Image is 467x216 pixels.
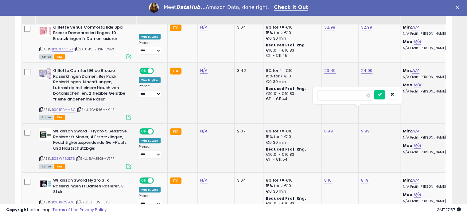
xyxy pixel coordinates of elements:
div: 8% for <= €10 [266,178,317,183]
b: Max: [403,82,414,88]
p: N/A Profit [PERSON_NAME] [403,150,454,155]
span: FBA [54,164,65,169]
b: Reduced Prof. Rng. [266,147,306,152]
a: 24.99 [361,68,372,74]
span: 2025-10-10 17:57 GMT [437,207,461,213]
a: B0C377D5RL [52,47,73,52]
a: 32.99 [361,24,372,30]
span: FBA [54,115,65,120]
b: Reduced Prof. Rng. [266,196,306,201]
div: Cost (Exc. VAT) [200,3,232,16]
div: 8% for <= €10 [266,25,317,30]
span: OFF [153,69,163,74]
a: 32.98 [324,24,335,30]
b: Wilkinson Sword Hydro Silk Rasierklingen fr Damen Rasierer, 3 Stck [53,178,128,196]
span: All listings currently available for purchase on Amazon [39,164,53,169]
small: FBA [170,128,181,135]
b: Max: [403,143,414,148]
div: Win BuyBox [139,77,161,83]
p: N/A Profit [PERSON_NAME] [403,75,454,79]
div: Meet Amazon Data, done right. [164,4,269,10]
img: 41TrSjoCwGL._SL40_.jpg [39,68,52,79]
i: DataHub... [176,4,206,10]
a: N/A [200,24,208,30]
div: Preset: [139,41,163,55]
b: Max: [403,39,414,45]
small: FBA [170,25,181,31]
b: Min: [403,177,412,183]
div: €0.30 min [266,189,317,194]
a: 8.99 [324,128,333,134]
img: 419RVIcmaIL._SL40_.jpg [39,128,52,141]
p: N/A Profit [PERSON_NAME] [403,32,454,36]
span: OFF [153,129,163,134]
div: Win BuyBox [139,138,161,143]
div: €11 - €11.54 [266,157,317,162]
b: Gillette Venus ComfortGlide Spa Breeze Damenrasierklingen, 10 Ersatzklingen fr Damenrasierer [53,25,128,43]
div: Fulfillment Cost [237,3,261,16]
span: FBA [54,54,65,60]
div: €10.01 - €10.83 [266,48,317,53]
div: 8% for <= €10 [266,128,317,134]
div: ASIN: [39,128,131,168]
div: €0.30 min [266,36,317,41]
div: Win BuyBox [139,34,161,40]
a: 8.19 [361,177,368,183]
span: All listings currently available for purchase on Amazon [39,115,53,120]
span: ON [140,129,148,134]
div: ASIN: [39,68,131,119]
a: Terms of Use [53,207,79,213]
p: N/A Profit [PERSON_NAME] [403,185,454,189]
span: | SKU: 9A-J8GH-VEFR [76,156,115,161]
b: Gillette ComfortGlide Breeze Rasierklingen Damen, 8er Pack Rasierklingen-Nachfllungen, Lubrastrip... [53,68,128,104]
a: 8.10 [324,177,332,183]
a: N/A [412,24,419,30]
span: All listings currently available for purchase on Amazon [39,54,53,60]
a: N/A [414,192,421,198]
div: Preset: [139,145,163,159]
span: ON [140,69,148,74]
b: Reduced Prof. Rng. [266,86,306,91]
a: N/A [412,128,419,134]
div: €0.30 min [266,79,317,84]
small: FBA [170,178,181,184]
div: 2.37 [237,128,259,134]
span: ON [140,178,148,183]
div: 8% for <= €10 [266,68,317,73]
div: ASIN: [39,25,131,59]
th: The percentage added to the cost of goods (COGS) that forms the calculator for Min & Max prices. [400,0,459,25]
div: €10.01 - €10.83 [266,152,317,157]
a: N/A [200,128,208,134]
a: 9.99 [361,128,370,134]
p: N/A Profit [PERSON_NAME] [403,46,454,50]
b: Reduced Prof. Rng. [266,42,306,48]
span: OFF [153,178,163,183]
div: Win BuyBox [139,187,161,193]
div: 3.04 [237,178,259,183]
div: €0.30 min [266,140,317,145]
b: Max: [403,192,414,198]
div: seller snap | | [6,207,107,213]
a: B09BFBMMSG [52,107,76,112]
span: | SKU: HC-ENSN-D3EX [74,47,114,52]
span: | SKU: 7Q-R46M-KI4S [76,107,115,112]
a: N/A [414,143,421,149]
div: 3.04 [237,25,259,30]
div: 15% for > €10 [266,73,317,79]
p: N/A Profit [PERSON_NAME] [403,135,454,140]
div: €11 - €11.44 [266,96,317,102]
a: N/A [414,82,421,88]
a: N/A [200,177,208,183]
a: N/A [412,68,419,74]
b: Min: [403,128,412,134]
p: N/A Profit [PERSON_NAME] [403,89,454,94]
a: N/A [412,177,419,183]
b: Min: [403,68,412,73]
div: Close [455,6,461,9]
div: 15% for > €10 [266,30,317,36]
small: FBA [170,68,181,75]
a: B08WR62KTB [52,156,75,161]
div: Preset: [139,194,163,208]
img: 41601rjL6oL._SL40_.jpg [39,25,52,37]
a: Privacy Policy [80,207,107,213]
